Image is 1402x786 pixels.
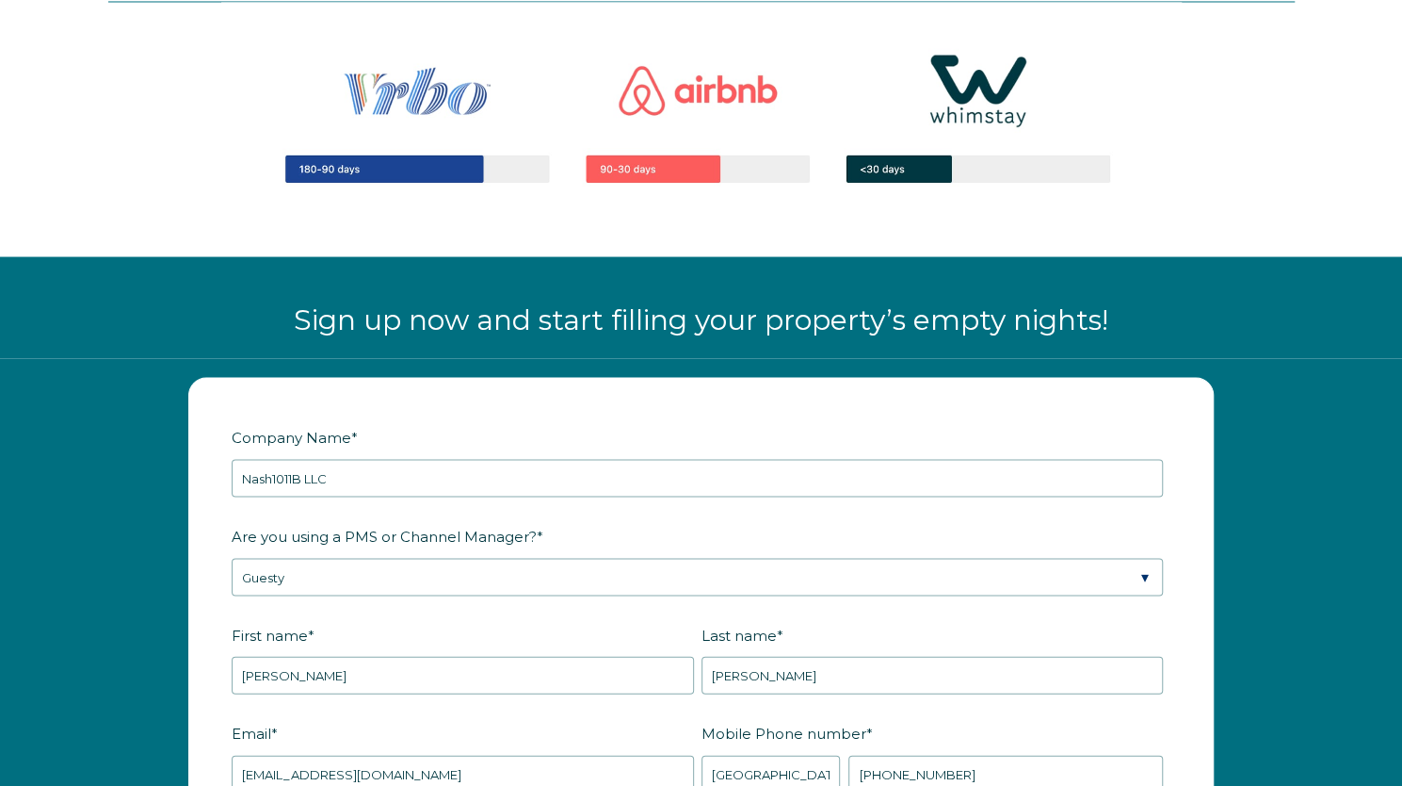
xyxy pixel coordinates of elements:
span: Email [232,718,271,747]
span: Mobile Phone number [701,718,866,747]
img: Captura de pantalla 2025-05-06 a la(s) 5.25.03 p.m. [221,2,1182,231]
span: First name [232,620,308,649]
span: Are you using a PMS or Channel Manager? [232,521,537,550]
span: Sign up now and start filling your property’s empty nights! [294,302,1108,336]
span: Company Name [232,422,351,451]
span: Last name [701,620,777,649]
